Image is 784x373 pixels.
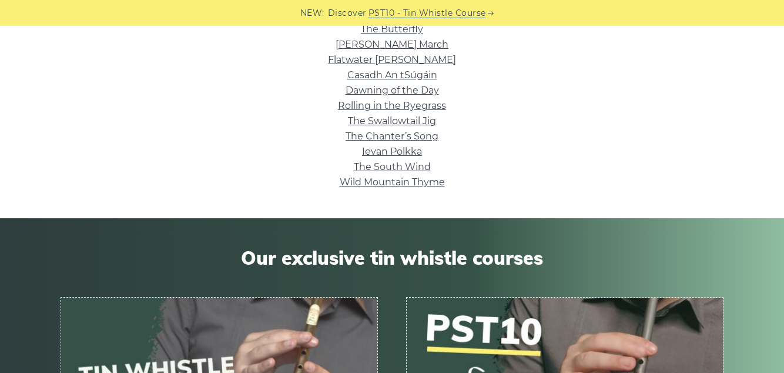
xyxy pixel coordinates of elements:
[336,39,448,50] a: [PERSON_NAME] March
[328,54,456,65] a: Flatwater [PERSON_NAME]
[347,69,437,81] a: Casadh An tSúgáin
[346,131,438,142] a: The Chanter’s Song
[340,176,445,188] a: Wild Mountain Thyme
[361,24,423,35] a: The Butterfly
[368,6,486,20] a: PST10 - Tin Whistle Course
[338,100,446,111] a: Rolling in the Ryegrass
[346,85,439,96] a: Dawning of the Day
[362,146,422,157] a: Ievan Polkka
[348,115,436,126] a: The Swallowtail Jig
[61,247,723,269] span: Our exclusive tin whistle courses
[328,6,367,20] span: Discover
[300,6,324,20] span: NEW:
[354,161,431,172] a: The South Wind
